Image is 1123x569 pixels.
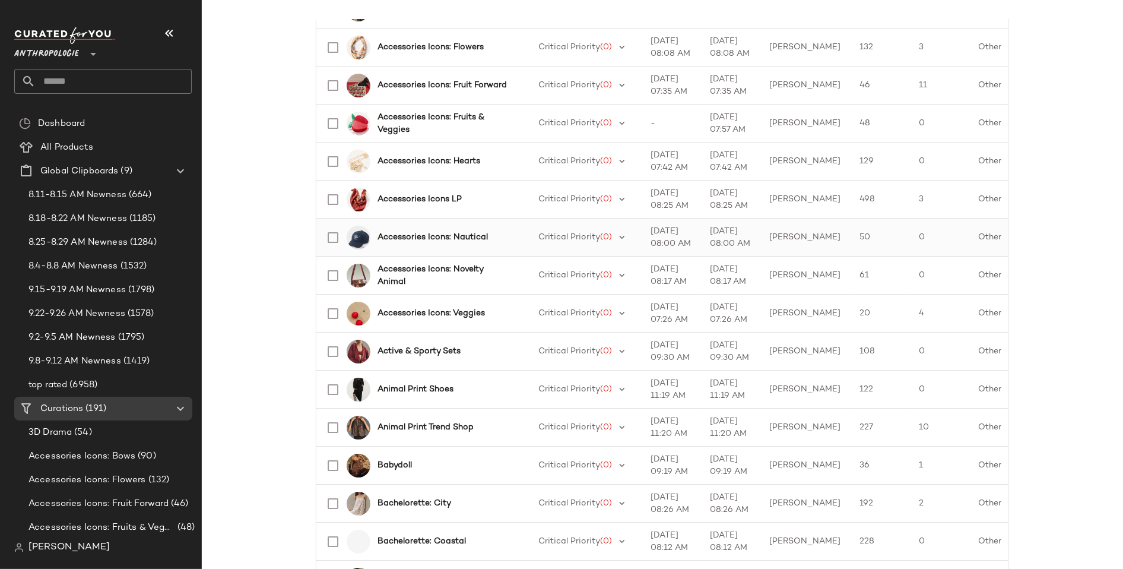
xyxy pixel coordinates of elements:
td: [DATE] 11:19 AM [701,371,760,409]
span: Critical Priority [538,537,600,546]
span: Critical Priority [538,347,600,356]
b: Accessories Icons: Novelty Animal [377,263,510,288]
span: Critical Priority [538,195,600,204]
td: [PERSON_NAME] [760,333,851,371]
td: [DATE] 07:26 AM [701,295,760,333]
td: [DATE] 08:08 AM [642,29,701,67]
td: 36 [851,447,910,485]
span: 8.4-8.8 AM Newness [28,260,118,273]
span: Dashboard [38,117,85,131]
td: 3 [910,29,969,67]
img: 105045553_067_b [347,36,370,59]
span: (1795) [116,331,145,344]
td: [PERSON_NAME] [760,181,851,219]
td: 4 [910,295,969,333]
img: 102303997_021_b [347,264,370,287]
td: 2 [910,485,969,523]
img: 4130972460154_020_b [347,454,370,478]
span: Accessories Icons: Fruit Forward [28,497,169,511]
span: Critical Priority [538,461,600,470]
span: Critical Priority [538,271,600,280]
span: (54) [72,426,92,440]
td: 3 [910,181,969,219]
b: Accessories Icons LP [377,193,462,206]
td: 1 [910,447,969,485]
td: [PERSON_NAME] [760,67,851,105]
b: Animal Print Trend Shop [377,421,474,434]
td: [PERSON_NAME] [760,523,851,561]
td: [PERSON_NAME] [760,295,851,333]
td: [DATE] 07:35 AM [701,67,760,105]
b: Active & Sporty Sets [377,345,461,358]
span: Critical Priority [538,119,600,128]
b: Accessories Icons: Nautical [377,231,488,244]
td: [DATE] 09:30 AM [701,333,760,371]
td: 48 [851,105,910,143]
span: (0) [600,385,612,394]
td: Other [969,105,1029,143]
td: [DATE] 08:26 AM [701,485,760,523]
td: 0 [910,257,969,295]
span: Critical Priority [538,157,600,166]
td: Other [969,447,1029,485]
td: 228 [851,523,910,561]
span: (0) [600,81,612,90]
td: 61 [851,257,910,295]
span: (664) [126,188,152,202]
span: Critical Priority [538,81,600,90]
span: (1798) [126,283,155,297]
td: [PERSON_NAME] [760,105,851,143]
span: (1419) [121,355,150,368]
b: Accessories Icons: Fruit Forward [377,79,507,91]
td: Other [969,485,1029,523]
td: [PERSON_NAME] [760,409,851,447]
td: [DATE] 07:35 AM [642,67,701,105]
span: Curations [40,402,83,416]
td: [DATE] 07:57 AM [701,105,760,143]
img: 105495212_060_b [347,112,370,135]
span: (191) [83,402,106,416]
b: Babydoll [377,459,412,472]
span: (0) [600,271,612,280]
td: 10 [910,409,969,447]
span: Global Clipboards [40,165,118,178]
span: Critical Priority [538,309,600,318]
span: (1185) [127,212,156,226]
span: (0) [600,461,612,470]
td: [PERSON_NAME] [760,371,851,409]
td: 192 [851,485,910,523]
span: [PERSON_NAME] [28,540,110,555]
b: Animal Print Shoes [377,383,453,396]
td: 11 [910,67,969,105]
td: [DATE] 08:00 AM [701,219,760,257]
span: (48) [175,521,195,535]
b: Bachelorette: Coastal [377,535,466,548]
span: 9.22-9.26 AM Newness [28,307,125,321]
td: [DATE] 09:30 AM [642,333,701,371]
span: (132) [146,473,170,487]
td: 0 [910,219,969,257]
td: 0 [910,523,969,561]
span: (1284) [128,236,157,249]
td: [DATE] 09:19 AM [701,447,760,485]
td: [PERSON_NAME] [760,485,851,523]
span: (90) [135,450,156,463]
b: Bachelorette: City [377,497,451,510]
b: Accessories Icons: Veggies [377,307,485,320]
td: Other [969,295,1029,333]
span: Critical Priority [538,499,600,508]
span: (1532) [118,260,147,273]
img: 104969597_070_b [347,150,370,173]
td: 498 [851,181,910,219]
span: (9) [118,165,132,178]
td: 132 [851,29,910,67]
td: [DATE] 08:26 AM [642,485,701,523]
span: top rated [28,378,67,392]
td: 0 [910,371,969,409]
td: Other [969,523,1029,561]
span: (0) [600,537,612,546]
td: [DATE] 08:08 AM [701,29,760,67]
span: 9.2-9.5 AM Newness [28,331,116,344]
td: Other [969,29,1029,67]
span: (0) [600,347,612,356]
